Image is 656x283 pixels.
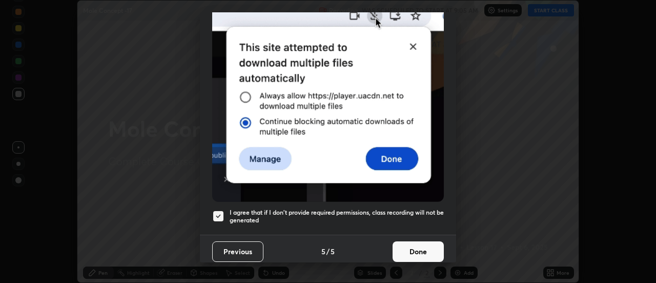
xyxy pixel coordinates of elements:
h4: 5 [321,246,325,257]
button: Done [393,241,444,262]
h4: 5 [331,246,335,257]
h4: / [326,246,330,257]
h5: I agree that if I don't provide required permissions, class recording will not be generated [230,209,444,224]
button: Previous [212,241,263,262]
